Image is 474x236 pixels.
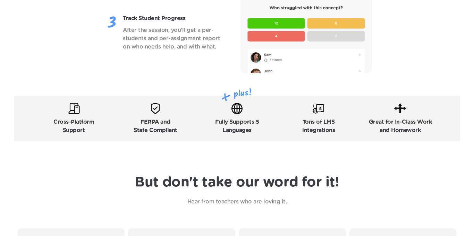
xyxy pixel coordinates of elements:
[215,118,259,134] p: Fully Supports 5 Languages
[369,118,432,134] p: Great for In-Class Work and Homework
[116,198,358,206] p: Hear from teachers who are loving it.
[123,26,225,51] p: After the session, you’ll get a per-students and per-assignment report on who needs help, and wit...
[135,174,339,191] h1: But don't take our word for it!
[302,118,335,134] p: Tons of LMS integrations
[123,14,225,23] p: Track Student Progress
[134,118,177,134] p: FERPA and State Compliant
[53,118,94,134] p: Cross-Platform Support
